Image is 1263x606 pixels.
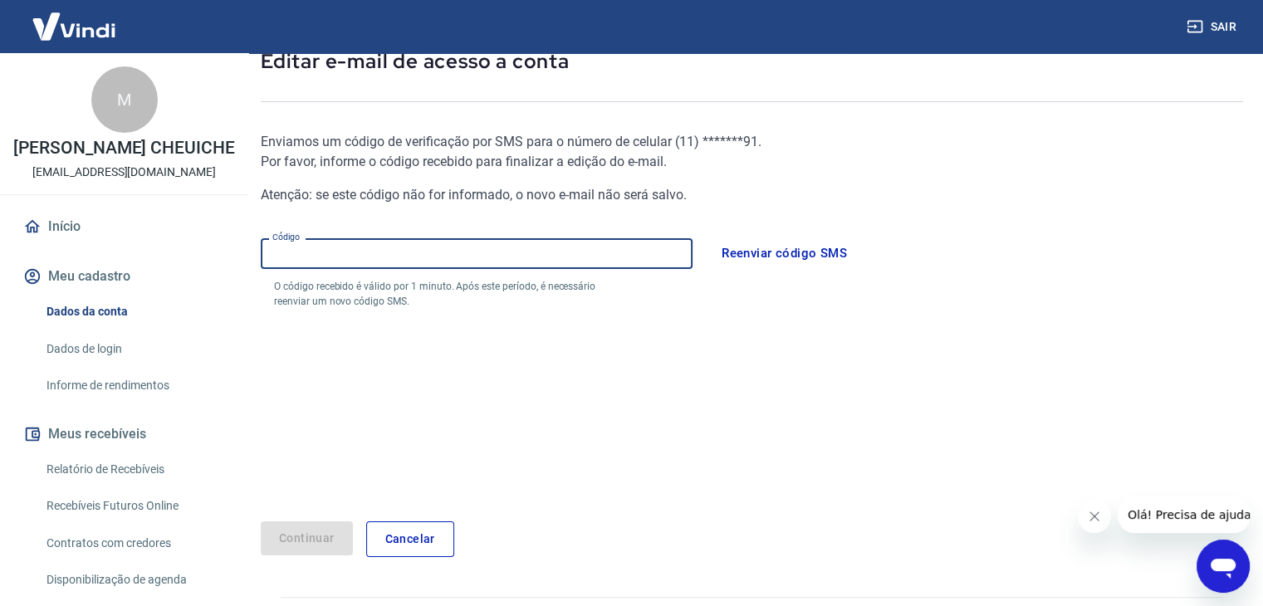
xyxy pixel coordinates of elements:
[261,132,916,152] p: Enviamos um código de verificação por SMS para o número de celular
[20,1,128,51] img: Vindi
[13,139,235,157] p: [PERSON_NAME] CHEUICHE
[20,208,228,245] a: Início
[40,369,228,403] a: Informe de rendimentos
[712,236,856,271] button: Reenviar código SMS
[366,521,454,557] a: Cancelar
[40,295,228,329] a: Dados da conta
[261,48,1243,75] p: Editar e-mail de acesso a conta
[1183,12,1243,42] button: Sair
[40,489,228,523] a: Recebíveis Futuros Online
[261,185,916,205] p: Atenção: se este código não for informado, o novo e-mail não será salvo.
[1078,500,1111,533] iframe: Fechar mensagem
[40,526,228,560] a: Contratos com credores
[1197,540,1250,593] iframe: Botão para abrir a janela de mensagens
[40,332,228,366] a: Dados de login
[10,12,140,25] span: Olá! Precisa de ajuda?
[91,66,158,133] div: M
[274,279,626,309] p: O código recebido é válido por 1 minuto. Após este período, é necessário reenviar um novo código ...
[1118,496,1250,533] iframe: Mensagem da empresa
[40,563,228,597] a: Disponibilização de agenda
[272,231,300,243] label: Código
[20,258,228,295] button: Meu cadastro
[40,452,228,486] a: Relatório de Recebíveis
[20,416,228,452] button: Meus recebíveis
[261,152,916,172] p: Por favor, informe o código recebido para finalizar a edição do e-mail.
[32,164,216,181] p: [EMAIL_ADDRESS][DOMAIN_NAME]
